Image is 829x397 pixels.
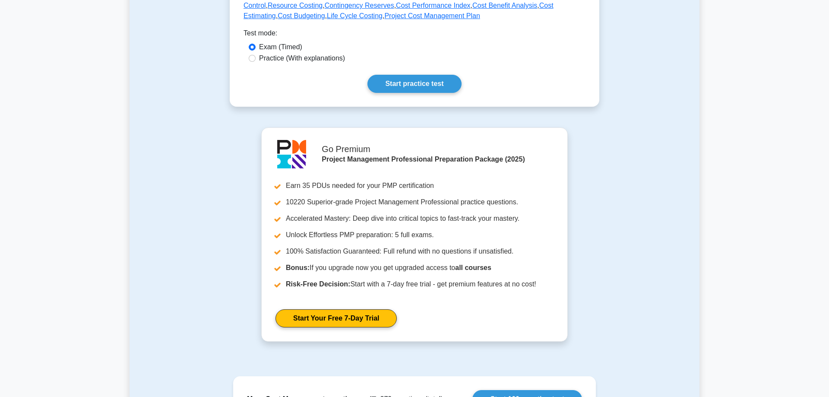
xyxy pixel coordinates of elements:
a: Cost Estimating [244,2,554,19]
a: Cost Budgeting [278,12,325,19]
a: Start Your Free 7-Day Trial [275,309,397,327]
a: Cost Performance Index [396,2,471,9]
label: Practice (With explanations) [259,53,345,64]
label: Exam (Timed) [259,42,302,52]
div: Test mode: [244,28,585,42]
a: Start practice test [367,75,461,93]
a: Project Cost Management Plan [384,12,480,19]
a: Resource Costing [268,2,323,9]
a: Cost Benefit Analysis [472,2,537,9]
a: Contingency Reserves [325,2,394,9]
a: Life Cycle Costing [327,12,383,19]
